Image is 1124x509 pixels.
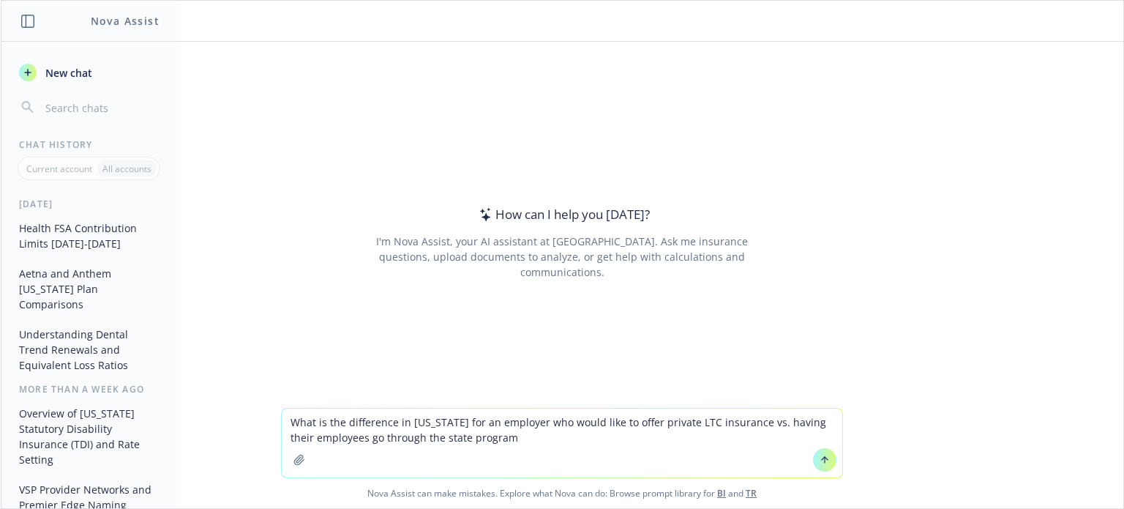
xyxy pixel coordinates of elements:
[13,59,165,86] button: New chat
[7,478,1117,508] span: Nova Assist can make mistakes. Explore what Nova can do: Browse prompt library for and
[102,163,151,175] p: All accounts
[42,65,92,81] span: New chat
[13,401,165,472] button: Overview of [US_STATE] Statutory Disability Insurance (TDI) and Rate Setting
[13,322,165,377] button: Understanding Dental Trend Renewals and Equivalent Loss Ratios
[475,205,650,224] div: How can I help you [DATE]?
[282,409,842,478] textarea: What is the difference in [US_STATE] for an employer who would like to offer private LTC insuranc...
[42,97,159,118] input: Search chats
[1,383,176,395] div: More than a week ago
[1,198,176,210] div: [DATE]
[91,13,160,29] h1: Nova Assist
[13,216,165,256] button: Health FSA Contribution Limits [DATE]-[DATE]
[746,487,757,499] a: TR
[356,234,768,280] div: I'm Nova Assist, your AI assistant at [GEOGRAPHIC_DATA]. Ask me insurance questions, upload docum...
[26,163,92,175] p: Current account
[13,261,165,316] button: Aetna and Anthem [US_STATE] Plan Comparisons
[1,138,176,151] div: Chat History
[717,487,726,499] a: BI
